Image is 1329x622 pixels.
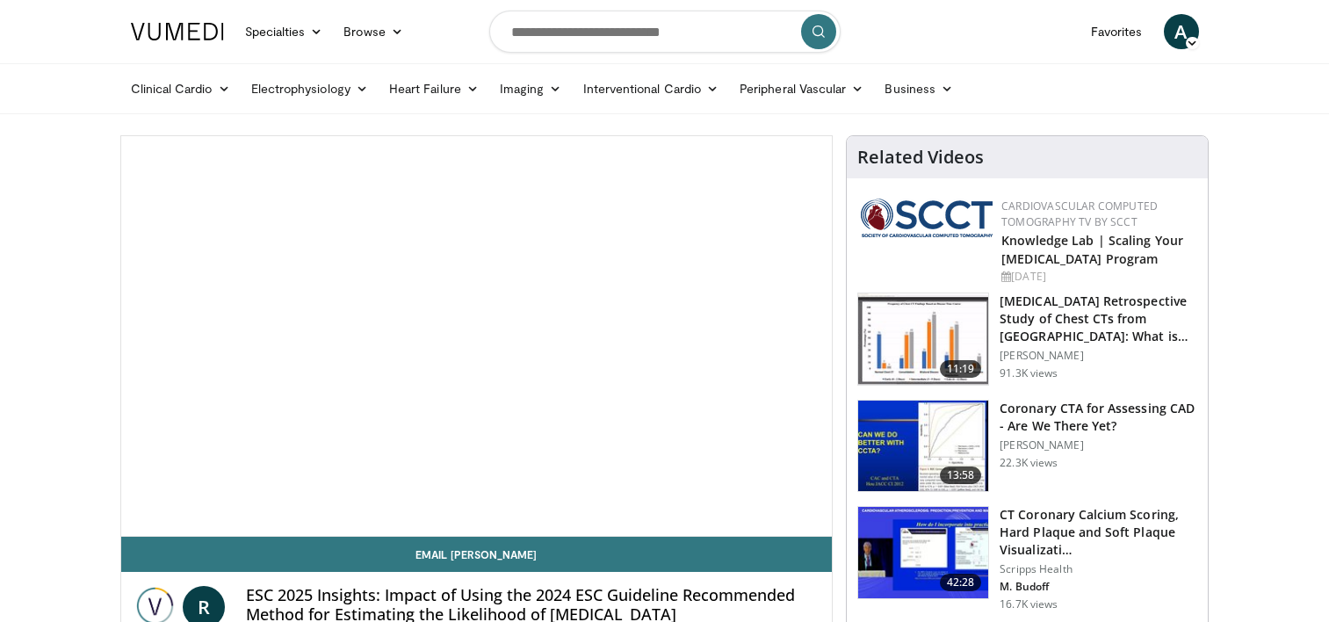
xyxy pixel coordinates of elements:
[1080,14,1153,49] a: Favorites
[1000,400,1197,435] h3: Coronary CTA for Assessing CAD - Are We There Yet?
[874,71,964,106] a: Business
[857,400,1197,493] a: 13:58 Coronary CTA for Assessing CAD - Are We There Yet? [PERSON_NAME] 22.3K views
[857,147,984,168] h4: Related Videos
[1164,14,1199,49] a: A
[333,14,414,49] a: Browse
[489,71,573,106] a: Imaging
[858,401,988,492] img: 34b2b9a4-89e5-4b8c-b553-8a638b61a706.150x105_q85_crop-smart_upscale.jpg
[940,466,982,484] span: 13:58
[1000,506,1197,559] h3: CT Coronary Calcium Scoring, Hard Plaque and Soft Plaque Visualizati…
[1001,199,1158,229] a: Cardiovascular Computed Tomography TV by SCCT
[131,23,224,40] img: VuMedi Logo
[1000,349,1197,363] p: [PERSON_NAME]
[857,506,1197,611] a: 42:28 CT Coronary Calcium Scoring, Hard Plaque and Soft Plaque Visualizati… Scripps Health M. Bud...
[121,537,833,572] a: Email [PERSON_NAME]
[120,71,241,106] a: Clinical Cardio
[121,136,833,537] video-js: Video Player
[858,507,988,598] img: 4ea3ec1a-320e-4f01-b4eb-a8bc26375e8f.150x105_q85_crop-smart_upscale.jpg
[241,71,379,106] a: Electrophysiology
[1000,597,1058,611] p: 16.7K views
[379,71,489,106] a: Heart Failure
[235,14,334,49] a: Specialties
[573,71,730,106] a: Interventional Cardio
[1000,562,1197,576] p: Scripps Health
[1001,232,1183,267] a: Knowledge Lab | Scaling Your [MEDICAL_DATA] Program
[1000,438,1197,452] p: [PERSON_NAME]
[1000,456,1058,470] p: 22.3K views
[857,293,1197,386] a: 11:19 [MEDICAL_DATA] Retrospective Study of Chest CTs from [GEOGRAPHIC_DATA]: What is the Re… [PE...
[489,11,841,53] input: Search topics, interventions
[940,574,982,591] span: 42:28
[861,199,993,237] img: 51a70120-4f25-49cc-93a4-67582377e75f.png.150x105_q85_autocrop_double_scale_upscale_version-0.2.png
[1000,580,1197,594] p: M. Budoff
[729,71,874,106] a: Peripheral Vascular
[1000,293,1197,345] h3: [MEDICAL_DATA] Retrospective Study of Chest CTs from [GEOGRAPHIC_DATA]: What is the Re…
[940,360,982,378] span: 11:19
[1000,366,1058,380] p: 91.3K views
[858,293,988,385] img: c2eb46a3-50d3-446d-a553-a9f8510c7760.150x105_q85_crop-smart_upscale.jpg
[1001,269,1194,285] div: [DATE]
